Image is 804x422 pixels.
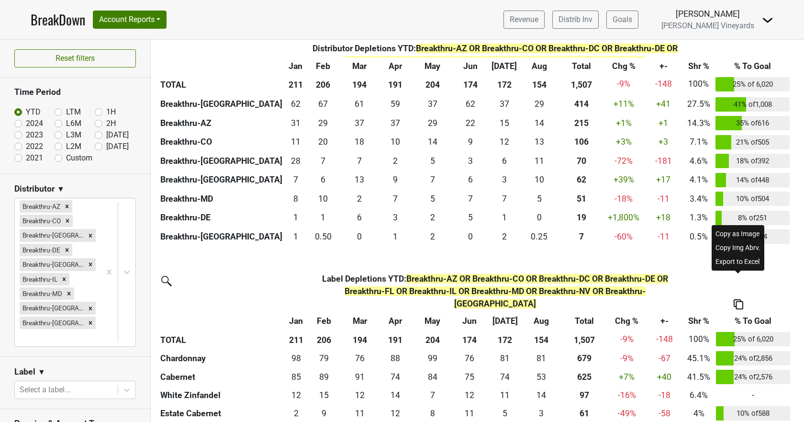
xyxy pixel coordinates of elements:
div: 1 [308,211,338,224]
a: Distrib Inv [552,11,599,29]
div: Remove Breakthru-FL [85,258,96,271]
td: 7.333 [413,171,453,190]
th: Breakthru-DE [158,208,286,228]
td: 12.5 [520,133,558,152]
label: [DATE] [106,141,129,152]
td: 100% [684,330,714,349]
div: Breakthru-CO [20,215,62,227]
div: 62 [288,98,303,110]
th: 211 [286,74,306,93]
label: LTM [66,106,81,118]
div: 2 [380,155,410,167]
th: Chardonnay [158,349,286,368]
div: 37 [343,117,376,129]
div: 7 [308,155,338,167]
div: Remove Breakthru-DE [62,244,72,256]
td: 0 [341,227,378,246]
td: 62.25 [452,95,488,114]
div: 10 [308,193,338,205]
td: 2.417 [413,227,453,246]
td: 37.002 [378,114,413,133]
td: 100% [684,74,713,93]
span: -148 [655,79,672,89]
td: 2.33 [378,151,413,171]
td: +39 % [604,171,643,190]
div: +17 [645,173,681,186]
th: Breakthru-CO [158,133,286,152]
span: ▼ [57,183,65,195]
div: Copy as Image [714,227,762,241]
div: Remove Breakthru-DC [85,229,96,241]
div: 29 [415,117,450,129]
td: 1.25 [378,227,413,246]
div: Remove Breakthru-MD [64,287,74,300]
div: Breakthru-[GEOGRAPHIC_DATA] [20,302,85,314]
td: 13.833 [413,133,453,152]
div: 14 [415,136,450,148]
th: 204 [413,74,453,93]
div: 414 [560,98,602,110]
td: 0.25 [520,227,558,246]
th: 194 [341,74,378,93]
td: 1 [286,208,306,228]
label: YTD [26,106,41,118]
td: 10.416 [378,133,413,152]
div: 51 [560,193,602,205]
th: Shr %: activate to sort column ascending [684,313,714,330]
th: TOTAL [158,330,286,349]
th: 154 [523,330,559,349]
div: +1 [645,117,681,129]
label: L6M [66,118,81,129]
div: 6 [308,173,338,186]
th: May: activate to sort column ascending [413,313,452,330]
th: 194 [342,330,378,349]
th: Breakthru-[GEOGRAPHIC_DATA] [158,171,286,190]
th: Breakthru-AZ [158,114,286,133]
td: 20.083 [306,133,341,152]
div: 6 [491,155,518,167]
div: 7 [491,193,518,205]
td: 18.25 [341,133,378,152]
td: +11 % [604,95,643,114]
th: 414.239 [558,95,604,114]
td: 37.331 [413,95,453,114]
div: 5 [455,211,486,224]
label: L3M [66,129,81,141]
td: 4.1% [684,171,713,190]
img: filter [158,273,173,288]
th: 211 [286,330,306,349]
th: 19.000 [558,208,604,228]
td: 1 [286,227,306,246]
td: 4.749 [413,189,453,208]
div: Remove Breakthru-IL [59,273,69,285]
div: 29 [308,117,338,129]
td: 0.5 [306,227,341,246]
a: Goals [606,11,638,29]
th: 1,507 [558,74,604,93]
th: 172 [487,330,523,349]
label: 2021 [26,152,43,164]
div: 1 [288,230,303,243]
td: 9.167 [378,171,413,190]
td: 36.999 [489,95,521,114]
div: 29 [523,98,556,110]
label: 2023 [26,129,43,141]
div: Breakthru-IL [20,273,59,285]
th: 1,507 [559,330,609,349]
td: 98.386 [286,349,306,368]
td: 31.084 [286,114,306,133]
th: 69.772 [558,151,604,171]
label: 2022 [26,141,43,152]
th: +-: activate to sort column ascending [643,57,684,74]
div: 10 [380,136,410,148]
td: 88.498 [378,349,413,368]
th: Chg %: activate to sort column ascending [609,313,645,330]
td: 29.417 [413,114,453,133]
th: Breakthru-MD [158,189,286,208]
td: 45.1% [684,349,714,368]
th: Distributor Depletions YTD : [306,40,684,82]
div: 2 [415,211,450,224]
th: Apr: activate to sort column ascending [378,57,413,74]
td: 6 [306,171,341,190]
th: Feb: activate to sort column ascending [306,313,342,330]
